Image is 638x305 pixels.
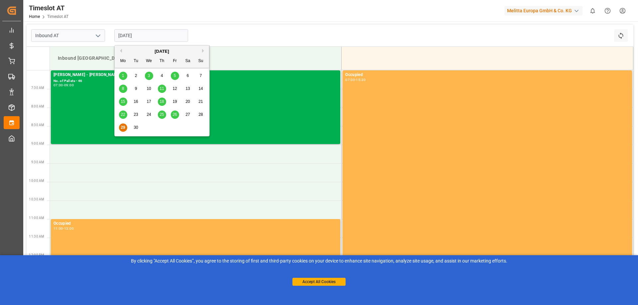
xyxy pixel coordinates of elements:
[200,73,202,78] span: 7
[53,72,338,78] div: [PERSON_NAME] - [PERSON_NAME] - 92561297+92561295+92561299
[148,73,150,78] span: 3
[114,29,188,42] input: DD.MM.YYYY
[159,112,164,117] span: 25
[29,179,44,183] span: 10:00 AM
[118,49,122,53] button: Previous Month
[134,112,138,117] span: 23
[171,85,179,93] div: Choose Friday, September 12th, 2025
[184,85,192,93] div: Choose Saturday, September 13th, 2025
[53,220,338,227] div: Occupied
[158,111,166,119] div: Choose Thursday, September 25th, 2025
[185,112,190,117] span: 27
[147,112,151,117] span: 24
[600,3,615,18] button: Help Center
[158,57,166,65] div: Th
[121,99,125,104] span: 15
[53,84,63,87] div: 07:00
[185,86,190,91] span: 13
[64,84,74,87] div: 09:00
[53,227,63,230] div: 11:00
[184,98,192,106] div: Choose Saturday, September 20th, 2025
[119,111,127,119] div: Choose Monday, September 22nd, 2025
[158,72,166,80] div: Choose Thursday, September 4th, 2025
[132,123,140,132] div: Choose Tuesday, September 30th, 2025
[119,72,127,80] div: Choose Monday, September 1st, 2025
[198,99,203,104] span: 21
[174,73,176,78] span: 5
[172,112,177,117] span: 26
[31,142,44,145] span: 9:00 AM
[119,98,127,106] div: Choose Monday, September 15th, 2025
[5,258,633,265] div: By clicking "Accept All Cookies”, you agree to the storing of first and third-party cookies on yo...
[197,111,205,119] div: Choose Sunday, September 28th, 2025
[171,57,179,65] div: Fr
[158,98,166,106] div: Choose Thursday, September 18th, 2025
[145,85,153,93] div: Choose Wednesday, September 10th, 2025
[585,3,600,18] button: show 0 new notifications
[121,112,125,117] span: 22
[197,72,205,80] div: Choose Sunday, September 7th, 2025
[171,72,179,80] div: Choose Friday, September 5th, 2025
[345,78,355,81] div: 07:00
[29,197,44,201] span: 10:30 AM
[29,253,44,257] span: 12:00 PM
[145,72,153,80] div: Choose Wednesday, September 3rd, 2025
[158,85,166,93] div: Choose Thursday, September 11th, 2025
[135,86,137,91] span: 9
[31,29,105,42] input: Type to search/select
[172,86,177,91] span: 12
[135,73,137,78] span: 2
[504,6,583,16] div: Melitta Europa GmbH & Co. KG
[172,99,177,104] span: 19
[115,48,209,55] div: [DATE]
[197,98,205,106] div: Choose Sunday, September 21st, 2025
[29,235,44,238] span: 11:30 AM
[93,31,103,41] button: open menu
[159,86,164,91] span: 11
[31,160,44,164] span: 9:30 AM
[122,73,124,78] span: 1
[356,78,366,81] div: 15:30
[198,112,203,117] span: 28
[31,123,44,127] span: 8:30 AM
[121,125,125,130] span: 29
[117,69,207,134] div: month 2025-09
[119,85,127,93] div: Choose Monday, September 8th, 2025
[29,14,40,19] a: Home
[198,86,203,91] span: 14
[55,52,336,64] div: Inbound [GEOGRAPHIC_DATA]
[132,85,140,93] div: Choose Tuesday, September 9th, 2025
[184,57,192,65] div: Sa
[345,72,629,78] div: Occupied
[159,99,164,104] span: 18
[63,84,64,87] div: -
[171,111,179,119] div: Choose Friday, September 26th, 2025
[184,72,192,80] div: Choose Saturday, September 6th, 2025
[197,85,205,93] div: Choose Sunday, September 14th, 2025
[53,78,338,84] div: No. of Pallets - 46
[145,98,153,106] div: Choose Wednesday, September 17th, 2025
[145,57,153,65] div: We
[63,227,64,230] div: -
[31,105,44,108] span: 8:00 AM
[504,4,585,17] button: Melitta Europa GmbH & Co. KG
[187,73,189,78] span: 6
[185,99,190,104] span: 20
[119,57,127,65] div: Mo
[161,73,163,78] span: 4
[292,278,346,286] button: Accept All Cookies
[134,125,138,130] span: 30
[29,216,44,220] span: 11:00 AM
[184,111,192,119] div: Choose Saturday, September 27th, 2025
[197,57,205,65] div: Su
[119,123,127,132] div: Choose Monday, September 29th, 2025
[31,86,44,90] span: 7:30 AM
[202,49,206,53] button: Next Month
[29,3,68,13] div: Timeslot AT
[132,111,140,119] div: Choose Tuesday, September 23rd, 2025
[132,72,140,80] div: Choose Tuesday, September 2nd, 2025
[132,57,140,65] div: Tu
[147,86,151,91] span: 10
[145,111,153,119] div: Choose Wednesday, September 24th, 2025
[132,98,140,106] div: Choose Tuesday, September 16th, 2025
